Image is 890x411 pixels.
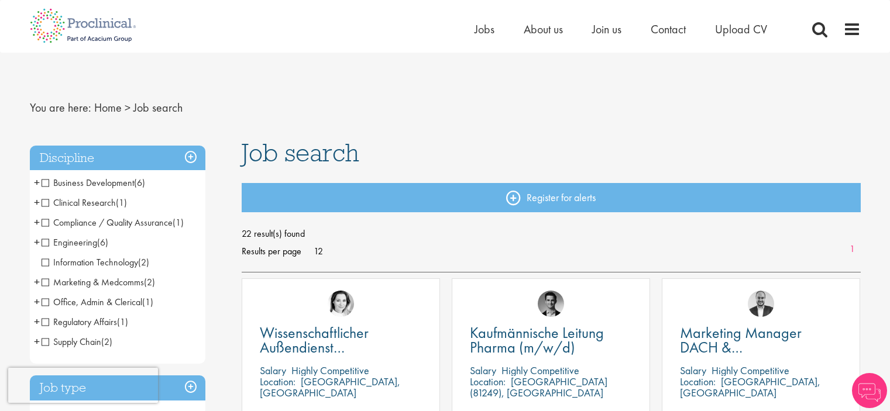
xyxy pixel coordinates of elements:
a: Wissenschaftlicher Außendienst [GEOGRAPHIC_DATA] [260,326,422,355]
span: Location: [470,375,506,388]
p: [GEOGRAPHIC_DATA], [GEOGRAPHIC_DATA] [680,375,820,399]
span: (6) [134,177,145,189]
span: Office, Admin & Clerical [42,296,153,308]
span: (6) [97,236,108,248]
span: Marketing & Medcomms [42,276,155,288]
span: Job search [133,100,183,115]
p: [GEOGRAPHIC_DATA] (81249), [GEOGRAPHIC_DATA] [470,375,607,399]
p: [GEOGRAPHIC_DATA], [GEOGRAPHIC_DATA] [260,375,400,399]
span: Supply Chain [42,336,101,348]
span: Marketing & Medcomms [42,276,144,288]
span: + [34,273,40,291]
iframe: reCAPTCHA [8,368,158,403]
span: Compliance / Quality Assurance [42,216,173,229]
span: Supply Chain [42,336,112,348]
span: (1) [173,216,184,229]
span: (1) [117,316,128,328]
span: Salary [680,364,706,377]
span: + [34,333,40,350]
p: Highly Competitive [291,364,369,377]
a: Register for alerts [242,183,861,212]
span: Clinical Research [42,196,127,209]
span: (2) [101,336,112,348]
span: Salary [260,364,286,377]
span: (1) [116,196,127,209]
p: Highly Competitive [712,364,789,377]
a: Upload CV [715,22,767,37]
span: Regulatory Affairs [42,316,128,328]
span: Wissenschaftlicher Außendienst [GEOGRAPHIC_DATA] [260,323,401,372]
span: + [34,213,40,231]
span: Marketing Manager DACH & [GEOGRAPHIC_DATA] [680,323,821,372]
span: Location: [680,375,716,388]
span: Regulatory Affairs [42,316,117,328]
span: + [34,194,40,211]
span: + [34,174,40,191]
span: + [34,313,40,330]
a: Join us [592,22,621,37]
span: Kaufmännische Leitung Pharma (m/w/d) [470,323,604,357]
img: Greta Prestel [328,291,354,317]
a: Jobs [475,22,494,37]
span: Location: [260,375,295,388]
a: 12 [310,245,327,257]
a: breadcrumb link [94,100,122,115]
img: Chatbot [852,373,887,408]
span: You are here: [30,100,91,115]
span: Engineering [42,236,97,248]
a: Marketing Manager DACH & [GEOGRAPHIC_DATA] [680,326,842,355]
a: About us [524,22,563,37]
img: Max Slevogt [538,291,564,317]
span: Salary [470,364,496,377]
span: (2) [144,276,155,288]
span: Compliance / Quality Assurance [42,216,184,229]
span: (1) [142,296,153,308]
span: > [125,100,130,115]
span: Engineering [42,236,108,248]
span: 22 result(s) found [242,225,861,243]
h3: Discipline [30,146,205,171]
span: Clinical Research [42,196,116,209]
span: Results per page [242,243,301,260]
span: Business Development [42,177,134,189]
p: Highly Competitive [501,364,579,377]
span: (2) [138,256,149,268]
span: Job search [242,137,359,168]
span: + [34,293,40,310]
span: Information Technology [42,256,149,268]
a: 1 [844,243,861,256]
span: Information Technology [42,256,138,268]
span: + [34,233,40,251]
a: Kaufmännische Leitung Pharma (m/w/d) [470,326,632,355]
a: Contact [651,22,686,37]
img: Aitor Melia [748,291,774,317]
span: Office, Admin & Clerical [42,296,142,308]
span: Business Development [42,177,145,189]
